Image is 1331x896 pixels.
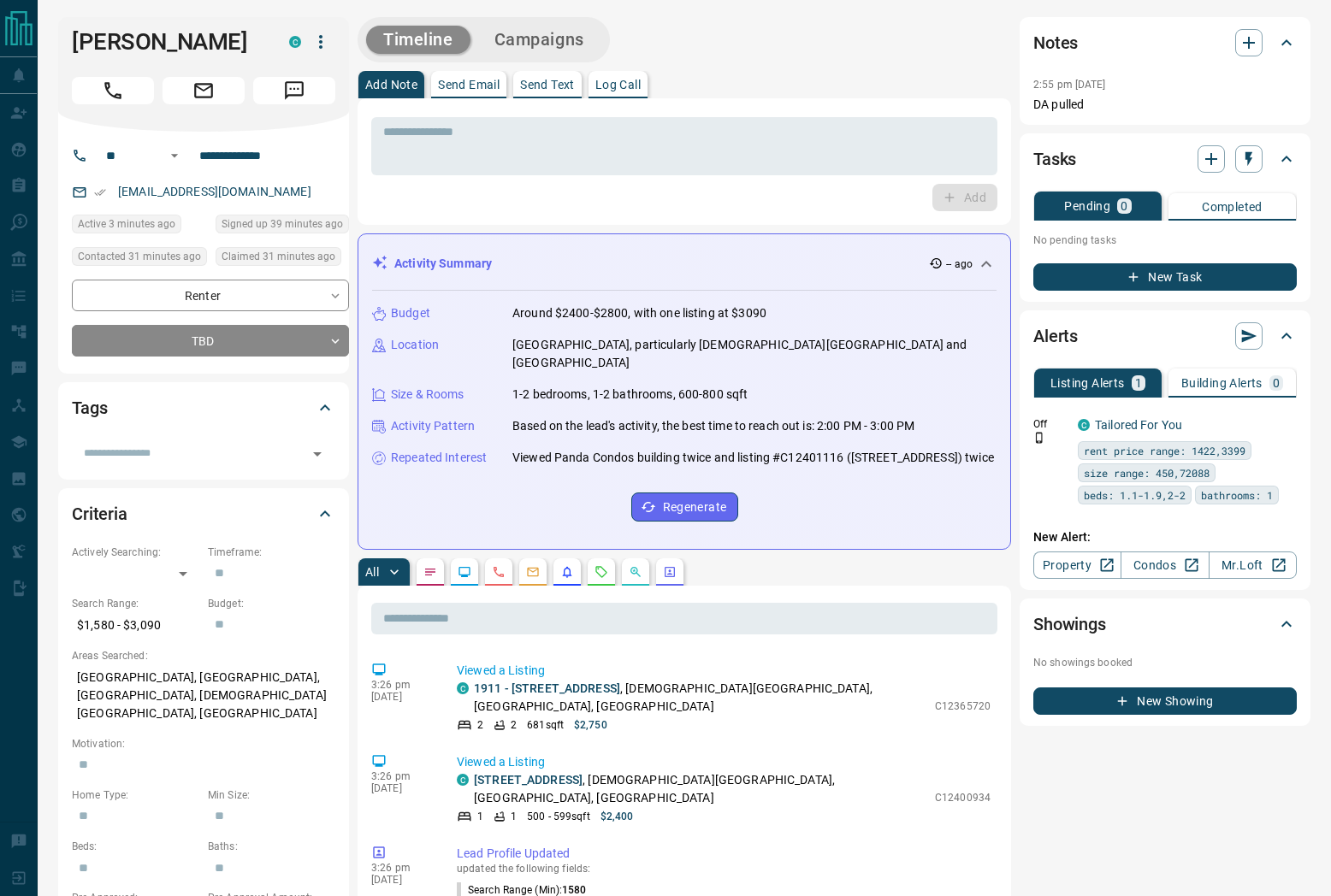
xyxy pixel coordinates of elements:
p: C12400934 [935,790,991,805]
p: 0 [1273,377,1280,389]
p: Budget: [208,596,335,611]
a: Tailored For You [1095,418,1182,432]
p: Viewed a Listing [457,662,991,680]
p: 2:55 pm [DATE] [1033,79,1106,91]
p: Building Alerts [1181,377,1263,389]
div: condos.ca [289,36,301,48]
span: Call [72,77,154,104]
p: Based on the lead's activity, the best time to reach out is: 2:00 PM - 3:00 PM [512,417,914,435]
p: Viewed Panda Condos building twice and listing #C12401116 ([STREET_ADDRESS]) twice [512,449,994,467]
svg: Opportunities [629,565,642,579]
p: Listing Alerts [1050,377,1125,389]
p: Repeated Interest [391,449,487,467]
p: 500 - 599 sqft [527,809,589,824]
button: New Task [1033,263,1297,291]
div: TBD [72,325,349,357]
p: No showings booked [1033,655,1297,670]
svg: Lead Browsing Activity [458,565,471,579]
div: condos.ca [457,682,469,694]
p: Activity Summary [394,255,492,273]
h1: [PERSON_NAME] [72,28,263,56]
p: Actively Searching: [72,545,199,560]
p: Lead Profile Updated [457,845,991,863]
p: No pending tasks [1033,227,1297,253]
p: Baths: [208,839,335,854]
p: 2 [477,717,483,733]
button: Open [305,442,329,466]
div: Renter [72,280,349,311]
p: Add Note [365,79,417,91]
p: [GEOGRAPHIC_DATA], [GEOGRAPHIC_DATA], [GEOGRAPHIC_DATA], [DEMOGRAPHIC_DATA][GEOGRAPHIC_DATA], [GE... [72,663,335,728]
div: Tasks [1033,139,1297,180]
p: Activity Pattern [391,417,475,435]
div: Tags [72,387,335,428]
p: updated the following fields: [457,863,991,875]
a: Property [1033,551,1121,579]
p: Budget [391,304,430,322]
div: Notes [1033,22,1297,63]
p: 3:26 pm [371,770,431,782]
span: size range: 450,72088 [1084,464,1210,481]
p: [GEOGRAPHIC_DATA], particularly [DEMOGRAPHIC_DATA][GEOGRAPHIC_DATA] and [GEOGRAPHIC_DATA] [512,336,997,372]
p: $2,750 [574,717,607,733]
div: Fri Sep 12 2025 [216,247,349,271]
div: Criteria [72,493,335,534]
h2: Alerts [1033,322,1078,350]
p: 3:26 pm [371,862,431,874]
p: -- ago [946,256,973,272]
div: condos.ca [1078,419,1090,431]
p: Home Type: [72,787,199,803]
span: Signed up 39 minutes ago [222,215,343,233]
div: Fri Sep 12 2025 [72,215,207,239]
p: 0 [1121,200,1127,212]
div: Alerts [1033,315,1297,357]
p: [DATE] [371,874,431,886]
p: Send Text [520,79,575,91]
span: beds: 1.1-1.9,2-2 [1084,486,1186,504]
span: Active 3 minutes ago [78,215,175,233]
p: 1 [477,809,483,824]
p: Search Range: [72,596,199,611]
span: Contacted 31 minutes ago [78,248,201,265]
button: Open [164,145,185,166]
a: Mr.Loft [1209,551,1297,579]
svg: Emails [526,565,540,579]
p: Timeframe: [208,545,335,560]
svg: Push Notification Only [1033,432,1045,444]
p: Size & Rooms [391,386,464,404]
button: Regenerate [631,492,738,522]
button: Timeline [366,26,470,54]
p: , [DEMOGRAPHIC_DATA][GEOGRAPHIC_DATA], [GEOGRAPHIC_DATA], [GEOGRAPHIC_DATA] [474,680,926,716]
p: Motivation: [72,736,335,752]
h2: Notes [1033,29,1078,56]
p: 3:26 pm [371,679,431,691]
span: Claimed 31 minutes ago [222,248,335,265]
a: [EMAIL_ADDRESS][DOMAIN_NAME] [118,185,311,198]
div: Fri Sep 12 2025 [72,247,207,271]
p: Min Size: [208,787,335,803]
p: $1,580 - $3,090 [72,611,199,640]
p: Around $2400-$2800, with one listing at $3090 [512,304,766,322]
p: DA pulled [1033,96,1297,114]
p: Completed [1202,201,1263,213]
svg: Listing Alerts [560,565,574,579]
p: Send Email [438,79,500,91]
p: Pending [1064,200,1110,212]
p: Beds: [72,839,199,854]
span: Email [163,77,245,104]
a: Condos [1121,551,1209,579]
p: 1 [511,809,517,824]
h2: Criteria [72,500,127,528]
a: 1911 - [STREET_ADDRESS] [474,681,620,695]
a: [STREET_ADDRESS] [474,773,583,787]
h2: Showings [1033,610,1106,638]
div: Showings [1033,604,1297,645]
svg: Calls [492,565,506,579]
h2: Tasks [1033,145,1076,173]
span: Message [253,77,335,104]
div: Activity Summary-- ago [372,248,997,280]
span: 1580 [562,884,586,896]
svg: Notes [423,565,437,579]
span: rent price range: 1422,3399 [1084,442,1245,459]
p: [DATE] [371,782,431,794]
